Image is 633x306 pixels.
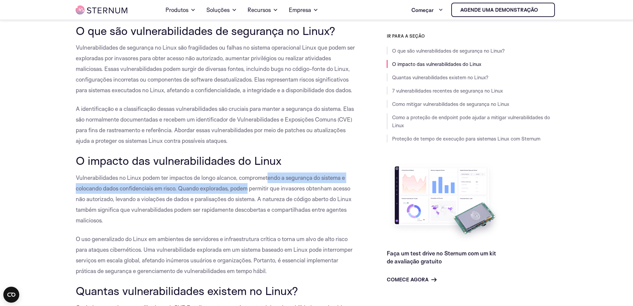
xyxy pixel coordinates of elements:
[76,174,352,224] font: Vulnerabilidades no Linux podem ter impactos de longo alcance, comprometendo a segurança do siste...
[76,153,281,167] font: O impacto das vulnerabilidades do Linux
[3,287,19,303] button: Abra o widget CMP
[76,105,354,144] font: A identificação e a classificação dessas vulnerabilidades são cruciais para manter a segurança do...
[392,48,505,54] a: O que são vulnerabilidades de segurança no Linux?
[392,88,503,94] a: 7 vulnerabilidades recentes de segurança no Linux
[76,284,298,298] font: Quantas vulnerabilidades existem no Linux?
[541,7,546,13] img: esterno iot
[165,6,188,13] font: Produtos
[76,6,127,14] img: esterno iot
[411,3,443,17] a: Começar
[392,101,509,107] a: Como mitigar vulnerabilidades de segurança no Linux
[289,6,311,13] font: Empresa
[392,136,540,142] a: Proteção de tempo de execução para sistemas Linux com Sternum
[206,6,230,13] font: Soluções
[387,161,503,244] img: Faça um test drive no Sternum com um kit de avaliação gratuito
[460,7,538,13] font: Agende uma demonstração
[411,7,434,13] font: Começar
[387,33,425,39] font: IR PARA A SEÇÃO
[392,114,550,129] a: Como a proteção de endpoint pode ajudar a mitigar vulnerabilidades do Linux
[451,3,555,17] a: Agende uma demonstração
[76,44,355,94] font: Vulnerabilidades de segurança no Linux são fragilidades ou falhas no sistema operacional Linux qu...
[392,74,488,81] a: Quantas vulnerabilidades existem no Linux?
[76,24,335,38] font: O que são vulnerabilidades de segurança no Linux?
[392,61,481,67] a: O impacto das vulnerabilidades do Linux
[248,6,271,13] font: Recursos
[387,276,429,283] font: Comece agora
[387,250,496,265] a: Faça um test drive no Sternum com um kit de avaliação gratuito
[387,276,437,284] a: Comece agora
[76,235,353,274] font: O uso generalizado do Linux em ambientes de servidores e infraestrutura crítica o torna um alvo d...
